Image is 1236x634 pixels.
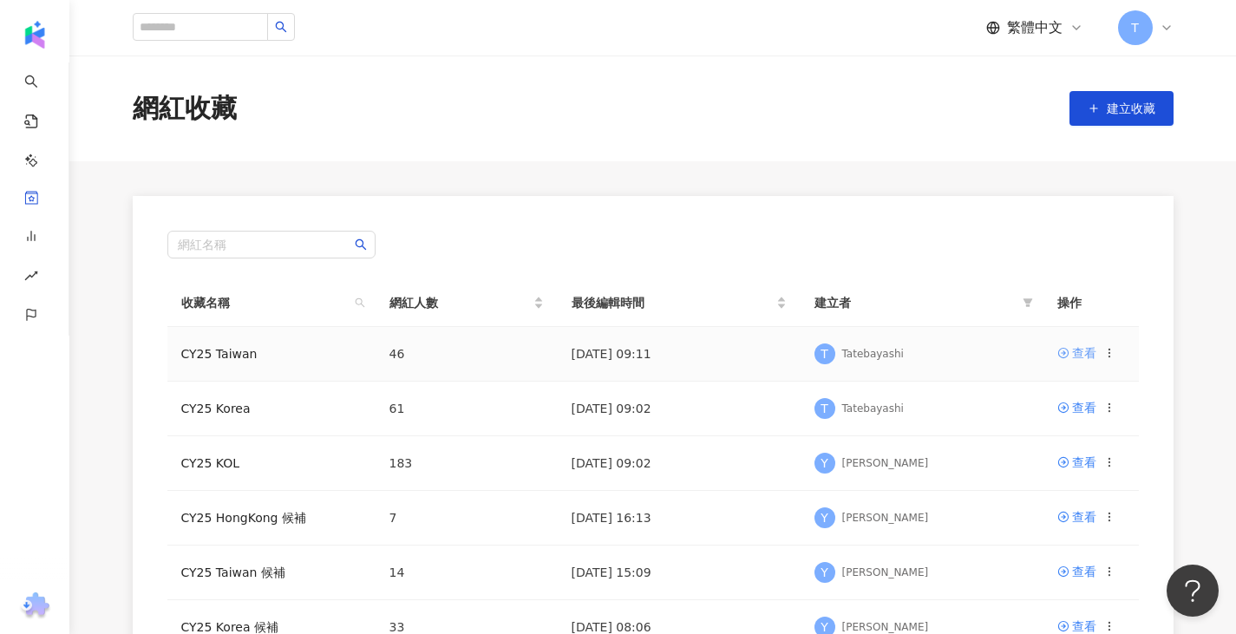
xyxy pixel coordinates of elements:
a: 查看 [1057,562,1096,581]
td: [DATE] 09:02 [558,382,801,436]
span: rise [24,258,38,297]
div: 查看 [1072,343,1096,363]
a: CY25 Taiwan 候補 [181,565,285,579]
iframe: Help Scout Beacon - Open [1167,565,1219,617]
div: 網紅收藏 [133,90,237,127]
span: T [821,344,828,363]
span: 最後編輯時間 [572,293,773,312]
span: Y [821,508,828,527]
span: 繁體中文 [1007,18,1063,37]
span: 14 [389,565,405,579]
td: [DATE] 09:02 [558,436,801,491]
td: [DATE] 16:13 [558,491,801,546]
span: 收藏名稱 [181,293,348,312]
span: Y [821,563,828,582]
span: 33 [389,620,405,634]
img: logo icon [21,21,49,49]
span: 建立者 [814,293,1016,312]
a: CY25 Korea 候補 [181,620,279,634]
a: 查看 [1057,507,1096,526]
td: [DATE] 09:11 [558,327,801,382]
div: [PERSON_NAME] [842,456,929,471]
span: filter [1023,297,1033,308]
span: 7 [389,511,397,525]
div: [PERSON_NAME] [842,565,929,580]
a: 查看 [1057,453,1096,472]
span: search [351,290,369,316]
div: Tatebayashi [842,347,904,362]
a: 查看 [1057,343,1096,363]
span: search [355,297,365,308]
button: 建立收藏 [1069,91,1174,126]
div: 查看 [1072,562,1096,581]
span: 網紅人數 [389,293,530,312]
a: 查看 [1057,398,1096,417]
div: [PERSON_NAME] [842,511,929,526]
span: 183 [389,456,413,470]
span: T [1131,18,1139,37]
th: 最後編輯時間 [558,279,801,327]
a: CY25 Korea [181,402,251,415]
span: search [275,21,287,33]
span: Y [821,454,828,473]
span: search [355,239,367,251]
span: 46 [389,347,405,361]
div: 查看 [1072,507,1096,526]
div: 查看 [1072,453,1096,472]
a: CY25 Taiwan [181,347,258,361]
img: chrome extension [18,592,52,620]
span: 61 [389,402,405,415]
div: 查看 [1072,398,1096,417]
a: CY25 KOL [181,456,240,470]
a: search [24,62,59,114]
span: T [821,399,828,418]
td: [DATE] 15:09 [558,546,801,600]
th: 網紅人數 [376,279,558,327]
th: 操作 [1043,279,1139,327]
div: Tatebayashi [842,402,904,416]
span: 建立收藏 [1107,101,1155,115]
span: filter [1019,290,1037,316]
a: CY25 HongKong 候補 [181,511,306,525]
